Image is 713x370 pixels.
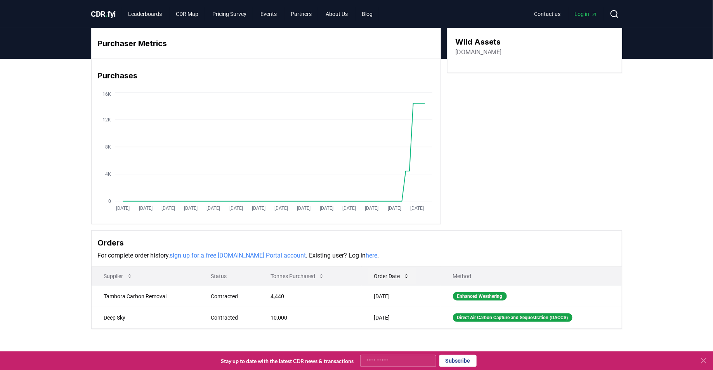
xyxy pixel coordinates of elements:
[274,206,288,211] tspan: [DATE]
[264,268,331,284] button: Tonnes Purchased
[105,144,111,150] tspan: 8K
[122,7,168,21] a: Leaderboards
[211,314,252,322] div: Contracted
[102,117,111,123] tspan: 12K
[108,199,111,204] tspan: 0
[254,7,283,21] a: Events
[362,285,441,307] td: [DATE]
[453,292,507,301] div: Enhanced Weathering
[528,7,567,21] a: Contact us
[170,7,205,21] a: CDR Map
[102,92,111,97] tspan: 16K
[528,7,604,21] nav: Main
[455,36,502,48] h3: Wild Assets
[368,268,416,284] button: Order Date
[455,48,502,57] a: [DOMAIN_NAME]
[319,7,354,21] a: About Us
[447,272,616,280] p: Method
[258,307,361,328] td: 10,000
[410,206,424,211] tspan: [DATE]
[356,7,379,21] a: Blog
[91,9,116,19] span: CDR fyi
[116,206,130,211] tspan: [DATE]
[258,285,361,307] td: 4,440
[170,252,306,259] a: sign up for a free [DOMAIN_NAME] Portal account
[161,206,175,211] tspan: [DATE]
[205,272,252,280] p: Status
[91,9,116,19] a: CDR.fyi
[320,206,333,211] tspan: [DATE]
[342,206,356,211] tspan: [DATE]
[388,206,401,211] tspan: [DATE]
[453,313,572,322] div: Direct Air Carbon Capture and Sequestration (DACCS)
[98,251,616,260] p: For complete order history, . Existing user? Log in .
[297,206,311,211] tspan: [DATE]
[92,307,198,328] td: Deep Sky
[184,206,198,211] tspan: [DATE]
[575,10,597,18] span: Log in
[229,206,243,211] tspan: [DATE]
[285,7,318,21] a: Partners
[98,268,139,284] button: Supplier
[569,7,604,21] a: Log in
[365,206,378,211] tspan: [DATE]
[362,307,441,328] td: [DATE]
[92,285,198,307] td: Tambora Carbon Removal
[139,206,152,211] tspan: [DATE]
[206,7,253,21] a: Pricing Survey
[206,206,220,211] tspan: [DATE]
[105,171,111,177] tspan: 4K
[98,70,434,81] h3: Purchases
[106,9,108,19] span: .
[211,292,252,300] div: Contracted
[252,206,265,211] tspan: [DATE]
[366,252,378,259] a: here
[122,7,379,21] nav: Main
[98,237,616,249] h3: Orders
[98,38,434,49] h3: Purchaser Metrics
